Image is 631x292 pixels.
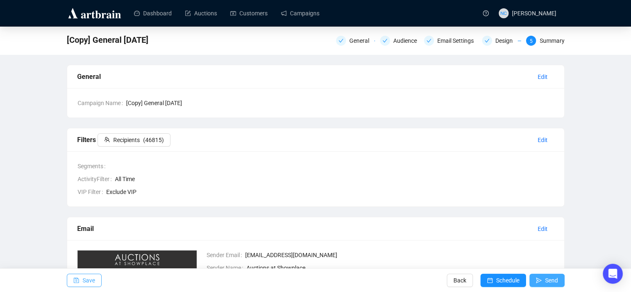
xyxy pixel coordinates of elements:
span: 5 [530,38,533,44]
div: Audience [393,36,422,46]
button: Recipients(46815) [97,133,171,147]
a: Campaigns [281,2,319,24]
span: Campaign Name [78,98,126,108]
div: Email Settings [424,36,477,46]
button: Back [447,274,473,287]
span: save [73,277,79,283]
span: Send [545,269,558,292]
span: Recipients [113,135,140,145]
span: Filters [77,136,171,144]
span: Edit [538,135,548,145]
span: VIP Filter [78,187,106,196]
span: [PERSON_NAME] [512,10,556,17]
span: NC [500,9,507,17]
span: Segments [78,162,109,171]
span: send [536,277,542,283]
span: check [382,38,387,43]
span: Edit [538,72,548,81]
button: Save [67,274,102,287]
div: General [77,71,531,82]
div: Audience [380,36,419,46]
span: question-circle [483,10,489,16]
div: General [336,36,375,46]
span: [EMAIL_ADDRESS][DOMAIN_NAME] [245,250,554,260]
span: ( 46815 ) [143,135,164,145]
span: Edit [538,224,548,233]
span: calendar [487,277,493,283]
button: Edit [531,222,554,236]
button: Edit [531,133,554,147]
div: Design [495,36,518,46]
a: Dashboard [134,2,172,24]
span: ActivityFilter [78,174,115,184]
button: Edit [531,70,554,83]
button: Send [529,274,565,287]
span: Sender Name [207,263,246,272]
a: Customers [230,2,268,24]
div: Open Intercom Messenger [603,264,623,284]
div: Summary [539,36,564,46]
span: check [485,38,490,43]
span: Schedule [496,269,519,292]
span: Save [83,269,95,292]
span: check [426,38,431,43]
button: Schedule [480,274,526,287]
span: [Copy] General August 28th [67,33,149,47]
span: Back [453,269,466,292]
div: Email [77,223,531,234]
div: Design [482,36,521,46]
span: All Time [115,174,554,184]
div: General [349,36,374,46]
a: Auctions [185,2,217,24]
span: Auctions at Showplace [246,263,554,272]
span: [Copy] General [DATE] [126,98,554,108]
span: Exclude VIP [106,187,554,196]
span: Sender Email [207,250,245,260]
div: 5Summary [526,36,564,46]
div: Email Settings [437,36,479,46]
span: check [339,38,344,43]
span: team [104,137,110,142]
img: logo [67,7,122,20]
